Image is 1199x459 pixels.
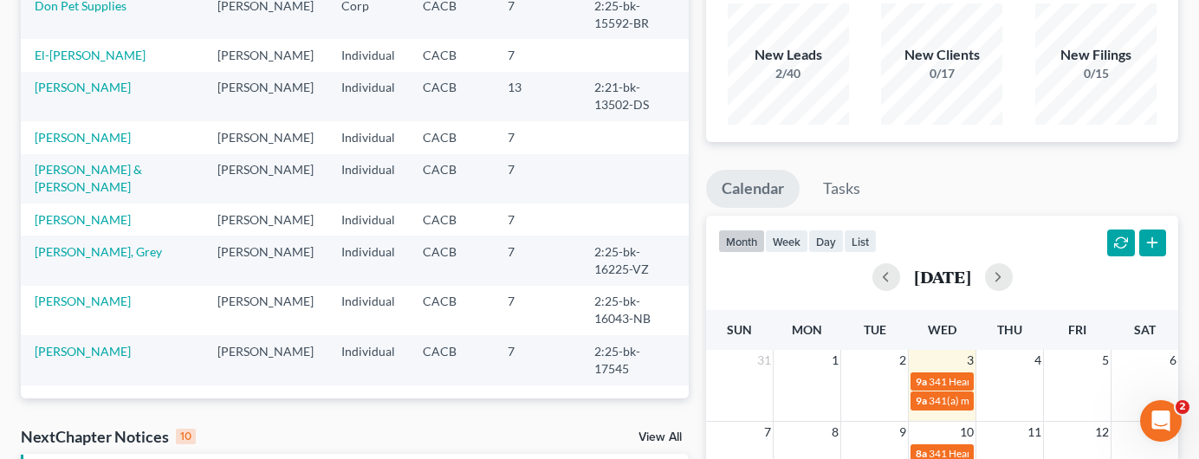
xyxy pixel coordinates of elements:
span: 31 [755,350,773,371]
a: [PERSON_NAME] [35,344,131,359]
a: [PERSON_NAME] [35,80,131,94]
td: CACB [409,335,494,385]
div: New Filings [1035,45,1157,65]
span: 4 [1033,350,1043,371]
span: Fri [1068,322,1086,337]
td: 2:21-bk-13502-DS [580,72,689,121]
span: 9 [898,422,908,443]
a: View All [638,431,682,443]
td: 7 [494,121,580,153]
td: 2:25-bk-17545 [580,335,689,385]
span: 8 [830,422,840,443]
a: [PERSON_NAME] [35,130,131,145]
td: Individual [327,39,409,71]
div: New Leads [728,45,849,65]
td: CACB [409,121,494,153]
span: 341(a) meeting for [PERSON_NAME] [929,394,1096,407]
a: [PERSON_NAME] & [PERSON_NAME] [35,162,142,194]
span: 1 [830,350,840,371]
td: CACB [409,72,494,121]
span: 10 [958,422,975,443]
td: 7 [494,204,580,236]
td: CACB [409,286,494,335]
td: [PERSON_NAME] [204,39,327,71]
span: 5 [1100,350,1111,371]
td: 7 [494,236,580,285]
td: CACB [409,154,494,204]
div: 10 [176,429,196,444]
td: [PERSON_NAME] [204,154,327,204]
td: 7 [494,39,580,71]
span: Thu [997,322,1022,337]
button: list [844,229,877,253]
a: [PERSON_NAME] [35,294,131,308]
a: Calendar [706,170,800,208]
span: 9a [916,394,927,407]
span: 6 [1168,350,1178,371]
td: Individual [327,154,409,204]
td: 13 [494,72,580,121]
td: Individual [327,286,409,335]
td: Individual [327,204,409,236]
td: [PERSON_NAME] [204,236,327,285]
td: 2:25-bk-16225-VZ [580,236,689,285]
span: Mon [792,322,822,337]
button: day [808,229,844,253]
div: 0/17 [881,65,1002,82]
span: 2 [1176,400,1189,414]
td: [PERSON_NAME] [204,204,327,236]
h2: [DATE] [914,268,971,286]
div: New Clients [881,45,1002,65]
div: NextChapter Notices [21,426,196,447]
td: [PERSON_NAME] [204,72,327,121]
a: [PERSON_NAME], Grey [35,244,162,259]
td: CACB [409,39,494,71]
td: 2:25-bk-16043-NB [580,286,689,335]
td: CACB [409,236,494,285]
iframe: Intercom live chat [1140,400,1182,442]
span: 12 [1093,422,1111,443]
span: Tue [864,322,886,337]
div: 2/40 [728,65,849,82]
td: [PERSON_NAME] [204,335,327,385]
button: month [718,229,765,253]
span: Sun [727,322,752,337]
td: 7 [494,335,580,385]
span: 2 [898,350,908,371]
td: 7 [494,154,580,204]
span: 3 [965,350,975,371]
td: CACB [409,204,494,236]
span: 11 [1026,422,1043,443]
a: El-[PERSON_NAME] [35,48,146,62]
td: Individual [327,72,409,121]
button: week [765,229,808,253]
span: Sat [1134,322,1156,337]
td: [PERSON_NAME] [204,121,327,153]
span: 9a [916,375,927,388]
td: Individual [327,121,409,153]
span: Wed [928,322,956,337]
td: Individual [327,335,409,385]
td: [PERSON_NAME] [204,286,327,335]
td: 7 [494,286,580,335]
td: Individual [327,236,409,285]
div: 0/15 [1035,65,1157,82]
span: 7 [762,422,773,443]
span: 341 Hearing for [PERSON_NAME] [929,375,1084,388]
a: [PERSON_NAME] [35,212,131,227]
a: Tasks [807,170,876,208]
